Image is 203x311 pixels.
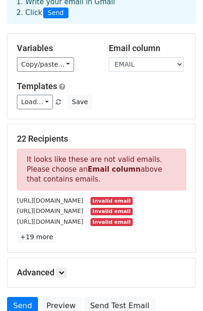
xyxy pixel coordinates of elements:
h5: Advanced [17,267,186,278]
small: [URL][DOMAIN_NAME] [17,197,83,204]
h5: Email column [109,43,187,53]
small: Invalid email [90,218,133,226]
span: Send [43,8,68,19]
small: [URL][DOMAIN_NAME] [17,218,83,225]
a: +19 more [17,231,56,243]
strong: Email column [88,165,141,174]
small: Invalid email [90,197,133,205]
p: It looks like these are not valid emails. Please choose an above that contains emails. [17,149,186,190]
a: Load... [17,95,53,109]
h5: Variables [17,43,95,53]
h5: 22 Recipients [17,134,186,144]
small: [URL][DOMAIN_NAME] [17,207,83,214]
a: Copy/paste... [17,57,74,72]
iframe: Chat Widget [156,266,203,311]
button: Save [68,95,92,109]
a: Templates [17,81,57,91]
small: Invalid email [90,208,133,216]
